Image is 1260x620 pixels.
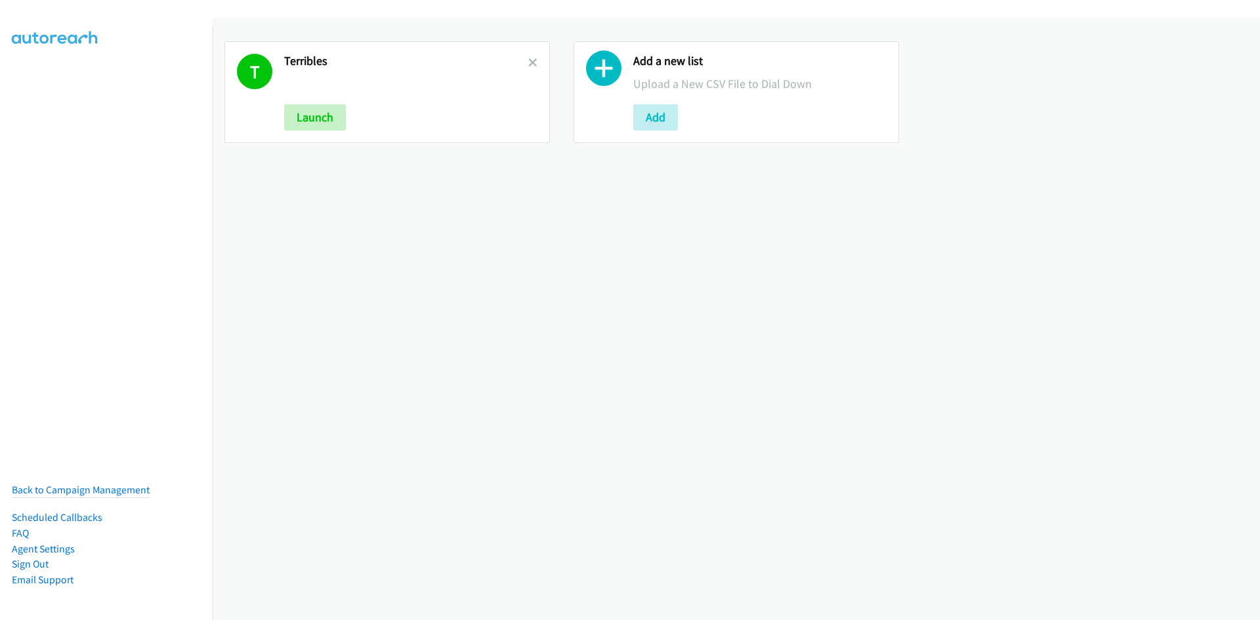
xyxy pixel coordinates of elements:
[284,104,346,131] button: Launch
[633,104,678,131] button: Add
[633,75,887,93] p: Upload a New CSV File to Dial Down
[12,484,150,496] a: Back to Campaign Management
[12,527,29,539] a: FAQ
[633,54,887,69] h2: Add a new list
[12,573,73,586] a: Email Support
[237,54,272,89] h1: T
[12,511,102,524] a: Scheduled Callbacks
[12,543,75,555] a: Agent Settings
[12,558,49,570] a: Sign Out
[284,54,528,69] h2: Terribles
